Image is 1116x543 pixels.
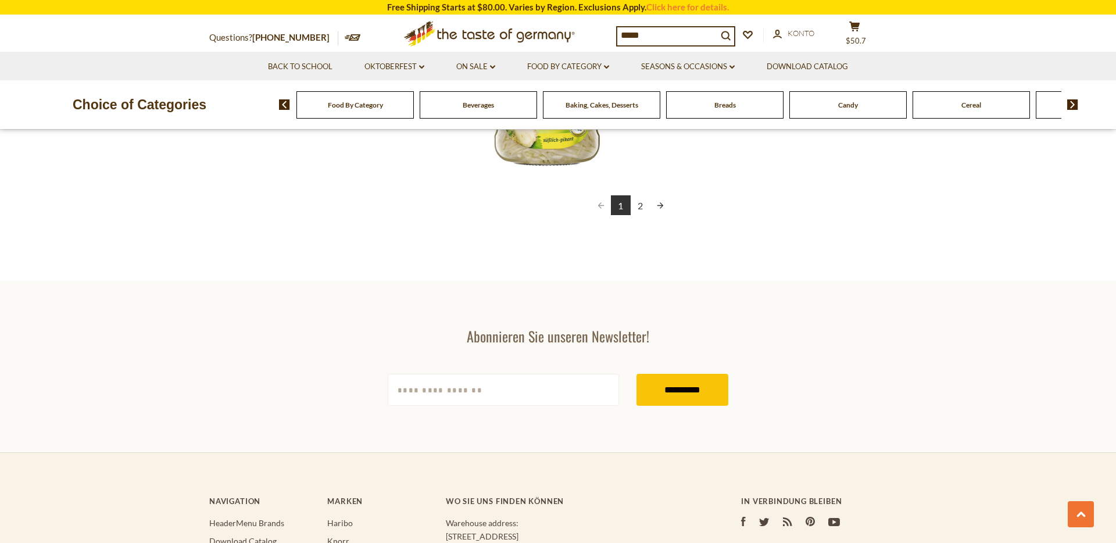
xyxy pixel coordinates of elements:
a: Food By Category [328,101,383,109]
a: Haribo [327,518,353,528]
h3: Abonnieren Sie unseren Newsletter! [388,327,728,345]
a: Beverages [463,101,494,109]
a: On Sale [456,60,495,73]
a: Seasons & Occasions [641,60,735,73]
a: Cereal [961,101,981,109]
a: Konto [773,27,814,40]
a: Click here for details. [646,2,729,12]
a: HeaderMenu Brands [209,518,284,528]
p: Questions? [209,30,338,45]
img: previous arrow [279,99,290,110]
a: Back to School [268,60,332,73]
div: Pagination [473,195,788,217]
a: Baking, Cakes, Desserts [566,101,638,109]
a: [PHONE_NUMBER] [252,32,330,42]
h4: In Verbindung bleiben [741,496,907,506]
h4: Wo Sie uns finden können [446,496,695,506]
a: Next page [650,195,670,215]
a: Candy [838,101,858,109]
img: next arrow [1067,99,1078,110]
button: $50.7 [837,21,872,50]
h4: Navigation [209,496,316,506]
a: Oktoberfest [364,60,424,73]
a: 2 [631,195,650,215]
a: 1 [611,195,631,215]
a: Download Catalog [767,60,848,73]
h4: Marken [327,496,434,506]
span: $50.7 [846,36,866,45]
span: Konto [788,28,814,38]
a: Food By Category [527,60,609,73]
a: Breads [714,101,736,109]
